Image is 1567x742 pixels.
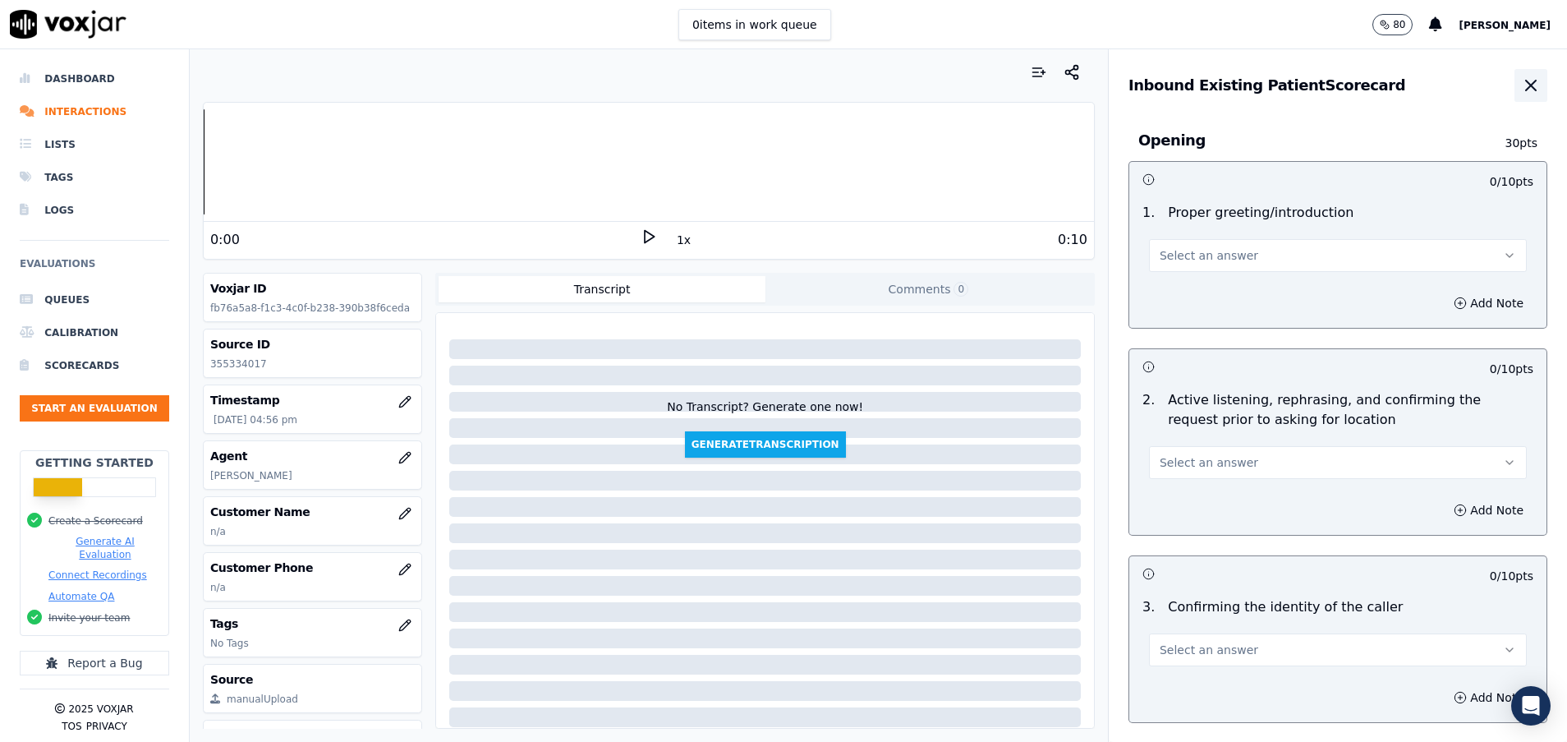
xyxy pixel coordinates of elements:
img: voxjar logo [10,10,126,39]
div: Open Intercom Messenger [1511,686,1551,726]
p: No Tags [210,637,416,650]
h6: Evaluations [20,254,169,283]
p: [PERSON_NAME] [210,469,416,482]
a: Dashboard [20,62,169,95]
h3: Agent [210,448,416,464]
p: Proper greeting/introduction [1168,203,1353,223]
h3: Customer Phone [210,560,416,576]
p: 0 / 10 pts [1490,173,1533,190]
h3: Voxjar ID [210,280,416,297]
button: Transcript [439,276,765,302]
h3: Tags [210,615,416,632]
div: No Transcript? Generate one now! [667,399,863,431]
button: TOS [62,720,81,733]
button: Add Note [1444,686,1533,709]
p: 0 / 10 pts [1490,568,1533,584]
a: Scorecards [20,349,169,382]
a: Tags [20,161,169,194]
button: 80 [1372,14,1413,35]
button: 80 [1372,14,1429,35]
span: 0 [954,282,968,297]
p: fb76a5a8-f1c3-4c0f-b238-390b38f6ceda [210,302,416,315]
p: 2025 Voxjar [68,703,133,716]
button: Create a Scorecard [48,514,143,528]
p: Active listening, rephrasing, and confirming the request prior to asking for location [1168,390,1533,430]
p: n/a [210,581,416,594]
button: Report a Bug [20,651,169,675]
span: [PERSON_NAME] [1459,20,1551,31]
p: 3 . [1136,597,1161,617]
a: Logs [20,194,169,227]
a: Interactions [20,95,169,128]
a: Calibration [20,316,169,349]
span: Select an answer [1160,247,1258,264]
h3: Source ID [210,336,416,353]
h3: Opening [1138,130,1471,151]
p: 1 . [1136,203,1161,223]
p: [DATE] 04:56 pm [214,413,416,426]
a: Queues [20,283,169,316]
span: Select an answer [1160,642,1258,658]
p: n/a [210,525,416,538]
p: 0 / 10 pts [1490,361,1533,377]
p: 355334017 [210,357,416,371]
p: 2 . [1136,390,1161,430]
a: Lists [20,128,169,161]
h3: Timestamp [210,392,416,408]
h2: Getting Started [35,454,154,471]
button: [PERSON_NAME] [1459,15,1567,35]
button: Privacy [86,720,127,733]
button: Comments [765,276,1091,302]
button: Add Note [1444,499,1533,522]
div: manualUpload [227,693,298,706]
h3: Customer Name [210,504,416,520]
div: 0:00 [210,230,240,250]
button: Automate QA [48,590,114,603]
button: GenerateTranscription [685,431,846,458]
h3: Source [210,671,416,688]
button: Invite your team [48,611,130,624]
button: Start an Evaluation [20,395,169,422]
h3: Inbound Existing Patient Scorecard [1128,78,1405,93]
button: Generate AI Evaluation [48,535,162,561]
button: 0items in work queue [678,9,831,40]
button: 1x [673,228,694,251]
button: Connect Recordings [48,569,147,582]
button: Add Note [1444,292,1533,315]
p: 30 pts [1471,135,1537,151]
div: 0:10 [1058,230,1087,250]
p: Confirming the identity of the caller [1168,597,1403,617]
span: Select an answer [1160,454,1258,471]
p: 80 [1393,18,1405,31]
